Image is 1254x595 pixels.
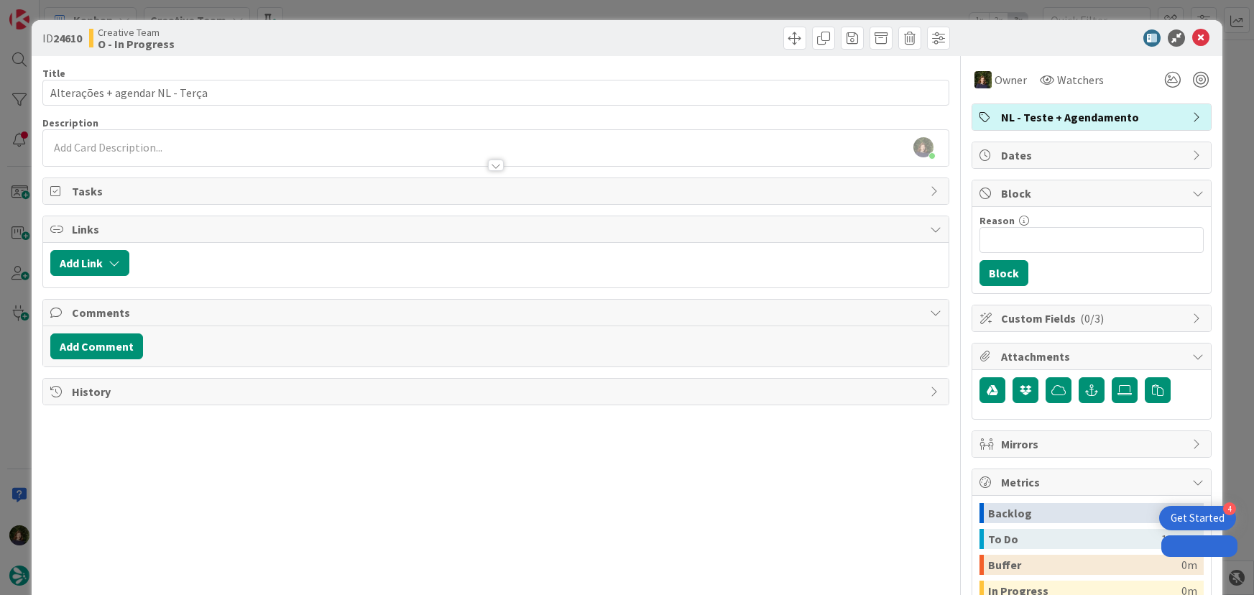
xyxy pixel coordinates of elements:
[1161,529,1197,549] div: 19h 3m
[72,221,923,238] span: Links
[988,529,1161,549] div: To Do
[1001,310,1185,327] span: Custom Fields
[1159,506,1236,530] div: Open Get Started checklist, remaining modules: 4
[1181,555,1197,575] div: 0m
[1080,311,1104,326] span: ( 0/3 )
[53,31,82,45] b: 24610
[72,383,923,400] span: History
[50,250,129,276] button: Add Link
[98,27,175,38] span: Creative Team
[42,67,65,80] label: Title
[1001,435,1185,453] span: Mirrors
[98,38,175,50] b: O - In Progress
[995,71,1027,88] span: Owner
[988,555,1181,575] div: Buffer
[42,116,98,129] span: Description
[1057,71,1104,88] span: Watchers
[42,29,82,47] span: ID
[1171,511,1225,525] div: Get Started
[988,503,1181,523] div: Backlog
[1001,185,1185,202] span: Block
[979,260,1028,286] button: Block
[1001,474,1185,491] span: Metrics
[1223,502,1236,515] div: 4
[72,304,923,321] span: Comments
[979,214,1015,227] label: Reason
[1001,147,1185,164] span: Dates
[1001,348,1185,365] span: Attachments
[1181,503,1197,523] div: 0m
[913,137,933,157] img: OSJL0tKbxWQXy8f5HcXbcaBiUxSzdGq2.jpg
[974,71,992,88] img: MC
[1001,109,1185,126] span: NL - Teste + Agendamento
[72,183,923,200] span: Tasks
[42,80,950,106] input: type card name here...
[50,333,143,359] button: Add Comment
